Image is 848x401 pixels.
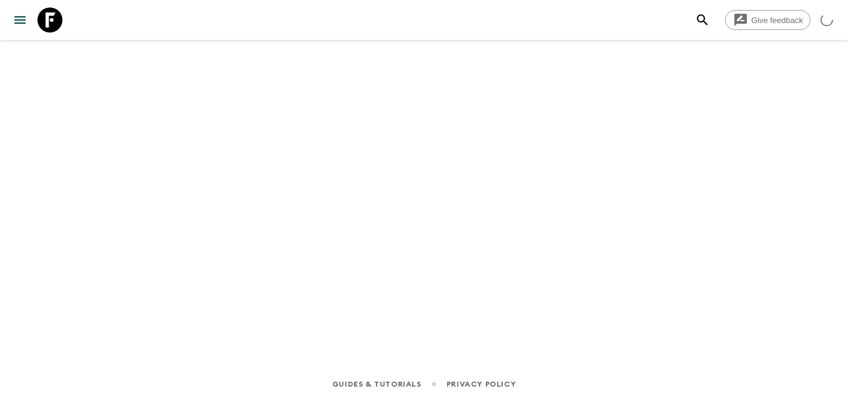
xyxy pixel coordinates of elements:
[332,377,422,391] a: Guides & Tutorials
[725,10,811,30] a: Give feedback
[7,7,32,32] button: menu
[744,16,810,25] span: Give feedback
[446,377,516,391] a: Privacy Policy
[690,7,715,32] button: search adventures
